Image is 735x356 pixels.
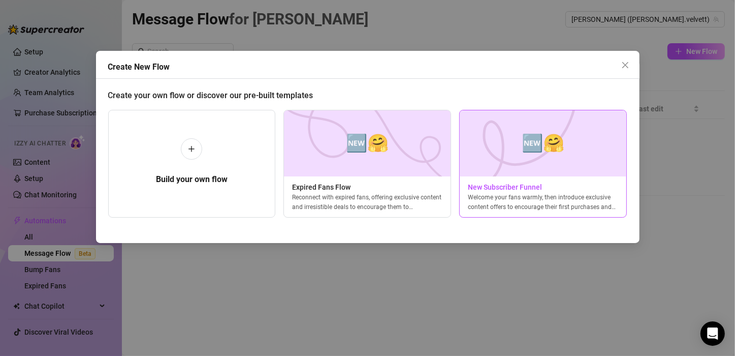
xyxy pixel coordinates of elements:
[522,130,564,157] span: 🆕🤗
[188,145,195,153] span: plus
[108,61,640,73] div: Create New Flow
[617,61,633,69] span: Close
[617,57,633,73] button: Close
[700,321,725,346] div: Open Intercom Messenger
[460,182,626,193] span: New Subscriber Funnel
[460,193,626,211] div: Welcome your fans warmly, then introduce exclusive content offers to encourage their first purcha...
[284,182,451,193] span: Expired Fans Flow
[346,130,389,157] span: 🆕🤗
[156,173,228,186] h5: Build your own flow
[621,61,629,69] span: close
[108,91,313,100] span: Create your own flow or discover our pre-built templates
[284,193,451,211] div: Reconnect with expired fans, offering exclusive content and irresistible deals to encourage them ...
